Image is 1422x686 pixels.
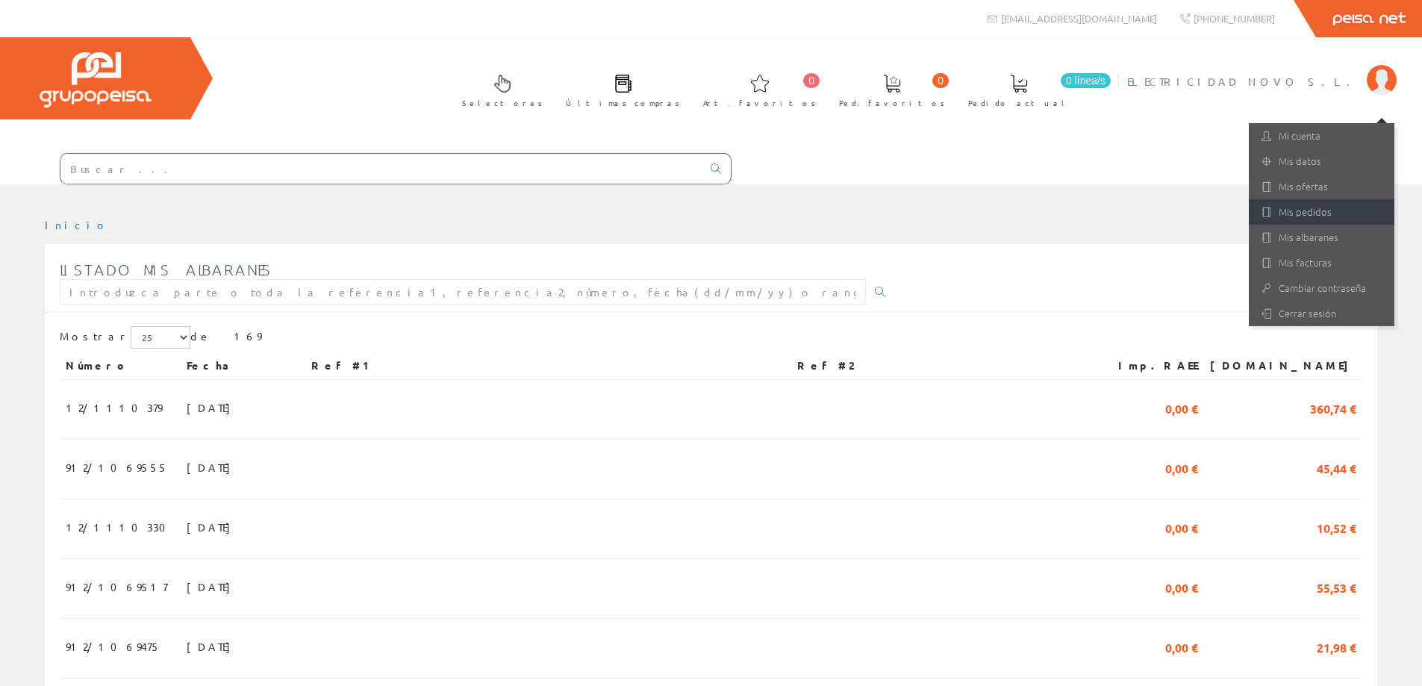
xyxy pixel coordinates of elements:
[1127,62,1397,76] a: ELECTRICIDAD NOVO S.L.
[1127,74,1359,89] span: ELECTRICIDAD NOVO S.L.
[803,73,820,88] span: 0
[1317,634,1356,659] span: 21,98 €
[1317,574,1356,599] span: 55,53 €
[60,326,190,349] label: Mostrar
[66,455,168,480] span: 912/1069555
[551,62,687,116] a: Últimas compras
[187,634,238,659] span: [DATE]
[60,261,272,278] span: Listado mis albaranes
[1249,199,1394,225] a: Mis pedidos
[703,96,816,110] span: Art. favoritos
[66,514,175,540] span: 12/1110330
[1317,514,1356,540] span: 10,52 €
[1165,634,1198,659] span: 0,00 €
[1165,395,1198,420] span: 0,00 €
[1249,149,1394,174] a: Mis datos
[305,352,791,379] th: Ref #1
[187,455,238,480] span: [DATE]
[1061,73,1111,88] span: 0 línea/s
[187,395,238,420] span: [DATE]
[839,96,945,110] span: Ped. favoritos
[1317,455,1356,480] span: 45,44 €
[1165,574,1198,599] span: 0,00 €
[1249,301,1394,326] a: Cerrar sesión
[60,279,866,305] input: Introduzca parte o toda la referencia1, referencia2, número, fecha(dd/mm/yy) o rango de fechas(dd...
[1249,250,1394,275] a: Mis facturas
[462,96,543,110] span: Selectores
[1092,352,1204,379] th: Imp.RAEE
[1249,174,1394,199] a: Mis ofertas
[181,352,305,379] th: Fecha
[932,73,949,88] span: 0
[1249,225,1394,250] a: Mis albaranes
[1001,12,1157,25] span: [EMAIL_ADDRESS][DOMAIN_NAME]
[45,218,108,231] a: Inicio
[131,326,190,349] select: Mostrar
[1310,395,1356,420] span: 360,74 €
[60,326,1362,352] div: de 169
[187,574,238,599] span: [DATE]
[1249,275,1394,301] a: Cambiar contraseña
[187,514,238,540] span: [DATE]
[968,96,1070,110] span: Pedido actual
[566,96,680,110] span: Últimas compras
[66,634,160,659] span: 912/1069475
[1194,12,1275,25] span: [PHONE_NUMBER]
[60,154,702,184] input: Buscar ...
[40,52,152,107] img: Grupo Peisa
[1249,123,1394,149] a: Mi cuenta
[1165,514,1198,540] span: 0,00 €
[1204,352,1362,379] th: [DOMAIN_NAME]
[66,574,167,599] span: 912/1069517
[1165,455,1198,480] span: 0,00 €
[791,352,1092,379] th: Ref #2
[66,395,162,420] span: 12/1110379
[60,352,181,379] th: Número
[447,62,550,116] a: Selectores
